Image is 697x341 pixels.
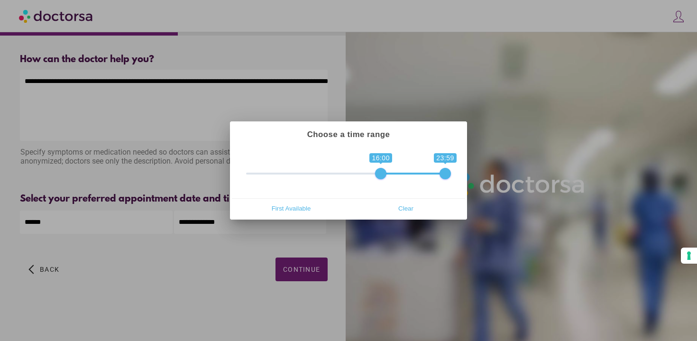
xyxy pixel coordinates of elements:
button: First Available [234,201,348,216]
strong: Choose a time range [307,130,390,139]
button: Clear [348,201,463,216]
span: First Available [237,201,346,215]
span: Clear [351,201,460,215]
button: Your consent preferences for tracking technologies [681,248,697,264]
span: 23:59 [434,153,457,163]
span: 16:00 [369,153,392,163]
